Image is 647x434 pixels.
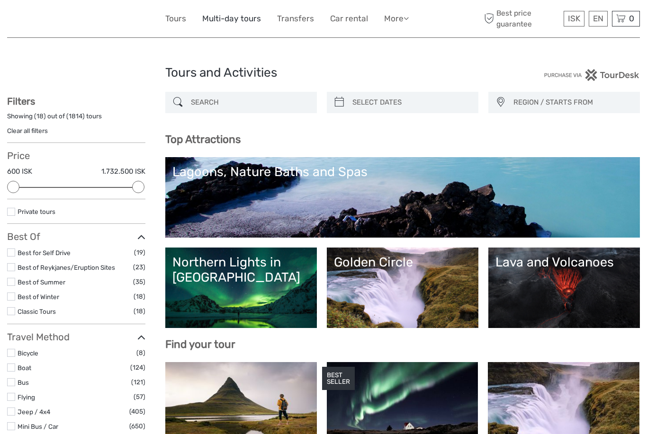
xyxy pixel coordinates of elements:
h3: Travel Method [7,331,145,343]
a: Tours [165,12,186,26]
b: Find your tour [165,338,235,351]
strong: Filters [7,96,35,107]
span: (35) [133,276,145,287]
span: (18) [134,291,145,302]
div: BEST SELLER [322,367,355,390]
p: We're away right now. Please check back later! [13,17,107,24]
a: Clear all filters [7,127,48,134]
a: Golden Circle [334,255,471,321]
span: 0 [628,14,636,23]
label: 600 ISK [7,167,32,177]
a: Lava and Volcanoes [495,255,633,321]
a: Lagoons, Nature Baths and Spas [172,164,633,230]
span: (23) [133,262,145,273]
img: PurchaseViaTourDesk.png [544,69,640,81]
div: Northern Lights in [GEOGRAPHIC_DATA] [172,255,310,285]
div: Lava and Volcanoes [495,255,633,270]
a: Jeep / 4x4 [18,408,50,416]
span: (18) [134,306,145,317]
a: Car rental [330,12,368,26]
label: 1.732.500 ISK [101,167,145,177]
span: (57) [134,391,145,402]
a: Flying [18,393,35,401]
h3: Best Of [7,231,145,242]
div: Lagoons, Nature Baths and Spas [172,164,633,179]
span: (19) [134,247,145,258]
button: Open LiveChat chat widget [109,15,120,26]
label: 18 [36,112,44,121]
a: Bus [18,379,29,386]
a: Northern Lights in [GEOGRAPHIC_DATA] [172,255,310,321]
span: (8) [136,347,145,358]
a: Mini Bus / Car [18,423,58,430]
a: Best for Self Drive [18,249,71,257]
div: Showing ( ) out of ( ) tours [7,112,145,126]
a: Private tours [18,208,55,215]
div: Golden Circle [334,255,471,270]
span: (121) [131,377,145,388]
a: Classic Tours [18,308,56,315]
button: REGION / STARTS FROM [509,95,635,110]
span: Best price guarantee [482,8,561,29]
b: Top Attractions [165,133,241,146]
a: Multi-day tours [202,12,261,26]
span: ISK [568,14,580,23]
span: (650) [129,421,145,432]
span: (124) [130,362,145,373]
a: More [384,12,409,26]
a: Best of Reykjanes/Eruption Sites [18,264,115,271]
a: Bicycle [18,349,38,357]
h3: Price [7,150,145,161]
a: Best of Winter [18,293,59,301]
input: SEARCH [187,94,312,111]
h1: Tours and Activities [165,65,482,80]
input: SELECT DATES [349,94,474,111]
span: (405) [129,406,145,417]
label: 1814 [69,112,82,121]
div: EN [589,11,608,27]
a: Boat [18,364,31,372]
a: Best of Summer [18,278,65,286]
a: Transfers [277,12,314,26]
